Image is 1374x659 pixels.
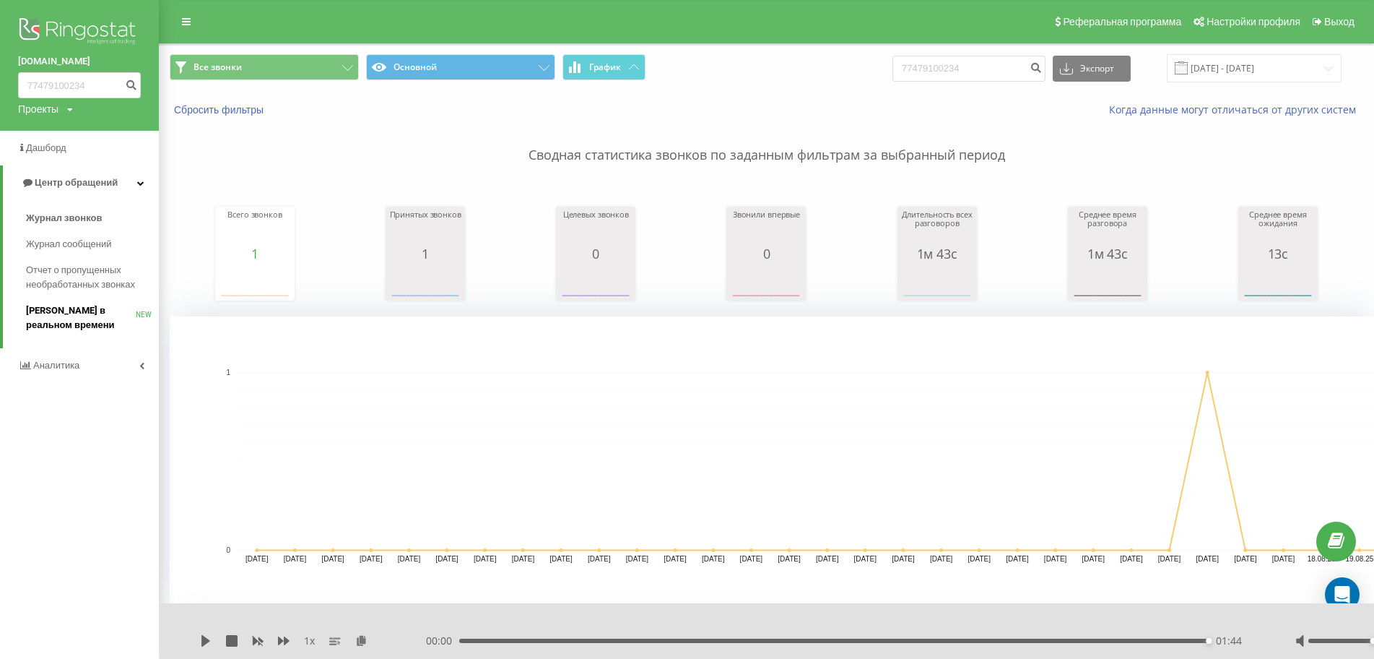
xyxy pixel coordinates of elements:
span: Настройки профиля [1206,16,1300,27]
div: 1м 43с [901,246,973,261]
svg: A chart. [901,261,973,304]
svg: A chart. [730,261,802,304]
img: Ringostat logo [18,14,141,51]
svg: A chart. [1242,261,1314,304]
text: [DATE] [321,555,344,563]
text: [DATE] [968,555,991,563]
text: [DATE] [284,555,307,563]
text: 0 [226,546,230,554]
text: [DATE] [702,555,725,563]
a: Журнал сообщений [26,231,159,257]
span: 1 x [304,634,315,648]
text: 19.08.25 [1345,555,1373,563]
text: [DATE] [854,555,877,563]
div: Среднее время разговора [1071,210,1144,246]
text: [DATE] [816,555,839,563]
div: Среднее время ожидания [1242,210,1314,246]
text: [DATE] [930,555,953,563]
div: 1 [389,246,461,261]
p: Сводная статистика звонков по заданным фильтрам за выбранный период [170,117,1363,165]
a: Отчет о пропущенных необработанных звонках [26,257,159,298]
svg: A chart. [560,261,632,304]
text: [DATE] [474,555,497,563]
a: Центр обращений [3,165,159,200]
div: 0 [730,246,802,261]
button: Экспорт [1053,56,1131,82]
input: Поиск по номеру [18,72,141,98]
text: 18.08.25 [1308,555,1336,563]
text: [DATE] [435,555,458,563]
div: Длительность всех разговоров [901,210,973,246]
svg: A chart. [1071,261,1144,304]
text: [DATE] [1272,555,1295,563]
text: [DATE] [1120,555,1143,563]
text: [DATE] [778,555,801,563]
div: 0 [560,246,632,261]
a: [DOMAIN_NAME] [18,54,141,69]
span: Журнал сообщений [26,237,111,251]
span: Аналитика [33,360,79,371]
button: График [562,54,645,80]
span: Реферальная программа [1063,16,1181,27]
div: 1м 43с [1071,246,1144,261]
svg: A chart. [389,261,461,304]
text: [DATE] [892,555,915,563]
text: [DATE] [1158,555,1181,563]
button: Сбросить фильтры [170,103,271,116]
div: 13с [1242,246,1314,261]
div: Всего звонков [219,210,291,246]
text: [DATE] [1196,555,1219,563]
text: [DATE] [1234,555,1257,563]
div: Проекты [18,102,58,116]
span: Журнал звонков [26,211,102,225]
span: [PERSON_NAME] в реальном времени [26,303,136,332]
text: [DATE] [549,555,573,563]
a: Журнал звонков [26,205,159,231]
div: Принятых звонков [389,210,461,246]
text: [DATE] [512,555,535,563]
text: [DATE] [740,555,763,563]
div: Open Intercom Messenger [1325,577,1360,612]
text: [DATE] [398,555,421,563]
div: Звонили впервые [730,210,802,246]
text: [DATE] [626,555,649,563]
span: Отчет о пропущенных необработанных звонках [26,263,152,292]
span: Все звонки [194,61,242,73]
div: 1 [219,246,291,261]
a: [PERSON_NAME] в реальном времениNEW [26,298,159,338]
a: Когда данные могут отличаться от других систем [1109,103,1363,116]
text: [DATE] [360,555,383,563]
span: 01:44 [1216,634,1242,648]
svg: A chart. [219,261,291,304]
div: Целевых звонков [560,210,632,246]
div: Accessibility label [1206,638,1212,644]
text: [DATE] [664,555,687,563]
span: График [589,62,621,72]
span: Дашборд [26,142,66,153]
span: Выход [1324,16,1355,27]
text: 1 [226,369,230,376]
text: [DATE] [588,555,611,563]
span: 00:00 [426,634,459,648]
text: [DATE] [1082,555,1105,563]
button: Основной [366,54,555,80]
text: [DATE] [245,555,269,563]
span: Центр обращений [35,177,118,188]
text: [DATE] [1006,555,1029,563]
button: Все звонки [170,54,359,80]
text: [DATE] [1044,555,1067,563]
input: Поиск по номеру [892,56,1045,82]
